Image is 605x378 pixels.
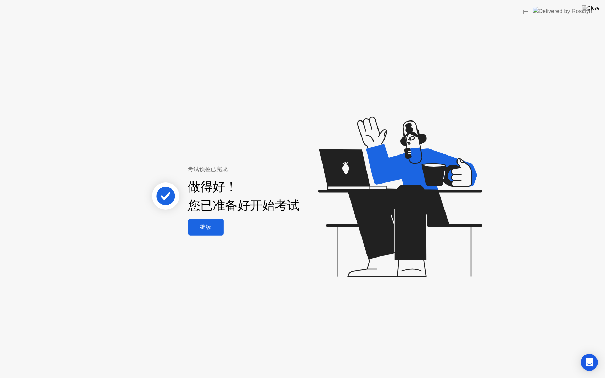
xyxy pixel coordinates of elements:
[533,7,592,15] img: Delivered by Rosalyn
[582,5,600,11] img: Close
[188,165,335,174] div: 考试预检已完成
[188,219,224,236] button: 继续
[188,177,300,215] div: 做得好！ 您已准备好开始考试
[581,354,598,371] div: Open Intercom Messenger
[190,224,222,231] div: 继续
[523,7,529,16] div: 由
